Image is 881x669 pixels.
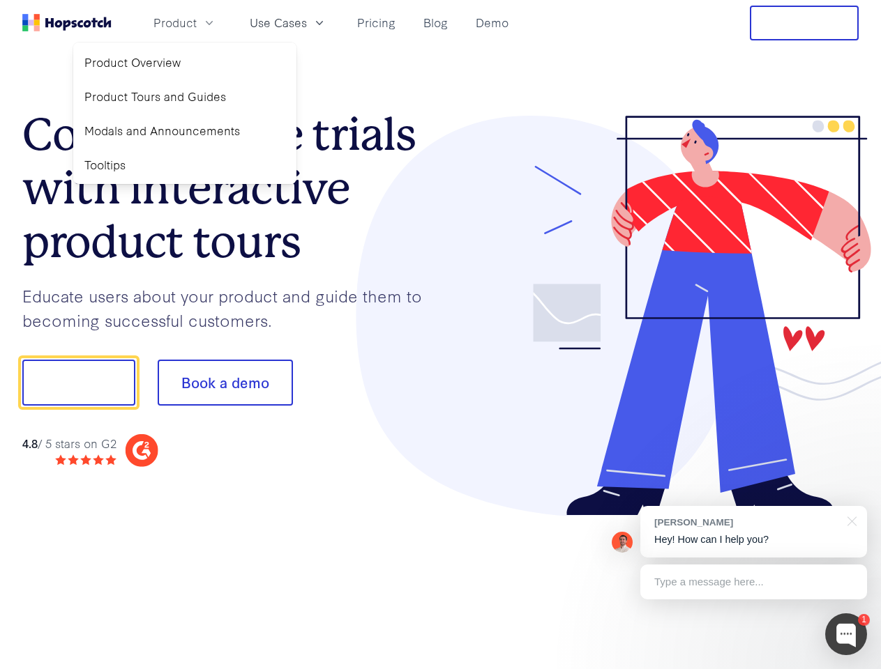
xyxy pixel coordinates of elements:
[153,14,197,31] span: Product
[352,11,401,34] a: Pricing
[22,435,116,452] div: / 5 stars on G2
[418,11,453,34] a: Blog
[79,116,291,145] a: Modals and Announcements
[241,11,335,34] button: Use Cases
[158,360,293,406] button: Book a demo
[22,435,38,451] strong: 4.8
[22,284,441,332] p: Educate users about your product and guide them to becoming successful customers.
[145,11,225,34] button: Product
[640,564,867,599] div: Type a message here...
[79,151,291,179] a: Tooltips
[22,14,112,31] a: Home
[654,532,853,547] p: Hey! How can I help you?
[22,360,135,406] button: Show me!
[79,48,291,77] a: Product Overview
[79,82,291,111] a: Product Tours and Guides
[250,14,307,31] span: Use Cases
[470,11,514,34] a: Demo
[858,614,870,626] div: 1
[22,108,441,268] h1: Convert more trials with interactive product tours
[750,6,859,40] button: Free Trial
[612,532,633,553] img: Mark Spera
[654,516,839,529] div: [PERSON_NAME]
